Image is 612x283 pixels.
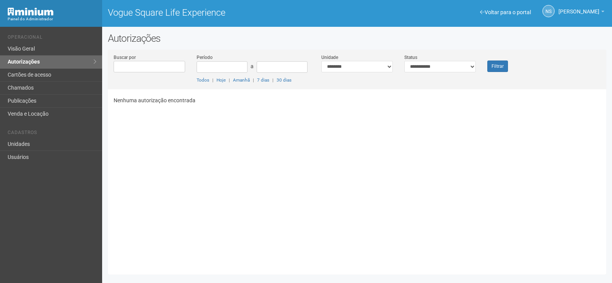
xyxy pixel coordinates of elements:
[321,54,338,61] label: Unidade
[487,61,508,72] button: Filtrar
[558,1,599,15] span: Nicolle Silva
[8,34,96,43] li: Operacional
[233,77,250,83] a: Amanhã
[404,54,417,61] label: Status
[108,33,606,44] h2: Autorizações
[480,9,531,15] a: Voltar para o portal
[212,77,213,83] span: |
[114,54,136,61] label: Buscar por
[8,130,96,138] li: Cadastros
[257,77,269,83] a: 7 dias
[8,8,54,16] img: Minium
[253,77,254,83] span: |
[251,63,254,69] span: a
[8,16,96,23] div: Painel do Administrador
[558,10,604,16] a: [PERSON_NAME]
[216,77,226,83] a: Hoje
[108,8,352,18] h1: Vogue Square Life Experience
[542,5,555,17] a: NS
[197,77,209,83] a: Todos
[114,97,601,104] p: Nenhuma autorização encontrada
[277,77,291,83] a: 30 dias
[197,54,213,61] label: Período
[272,77,273,83] span: |
[229,77,230,83] span: |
